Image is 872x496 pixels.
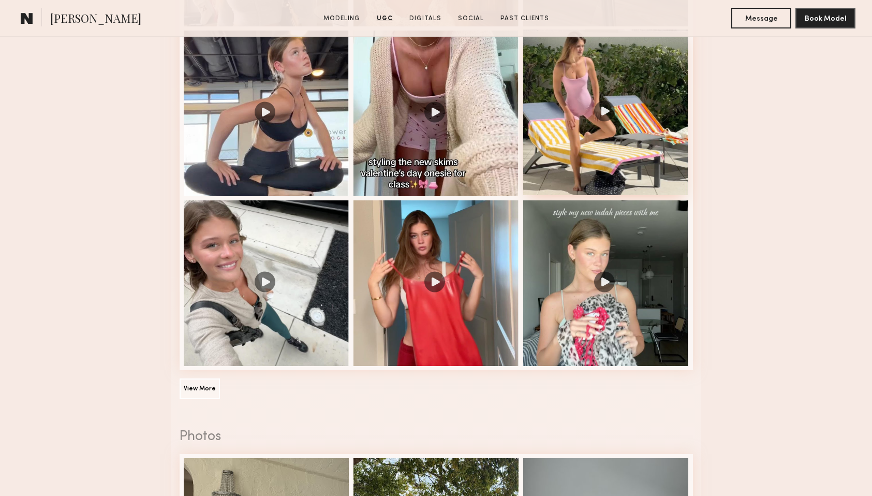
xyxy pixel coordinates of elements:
a: Book Model [795,13,855,22]
button: Message [731,8,791,28]
a: Digitals [405,14,446,23]
button: Book Model [795,8,855,28]
a: Past Clients [496,14,553,23]
a: UGC [373,14,397,23]
button: View More [180,378,220,399]
div: Photos [180,430,693,444]
a: Social [454,14,488,23]
a: Modeling [319,14,364,23]
span: [PERSON_NAME] [50,10,141,28]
